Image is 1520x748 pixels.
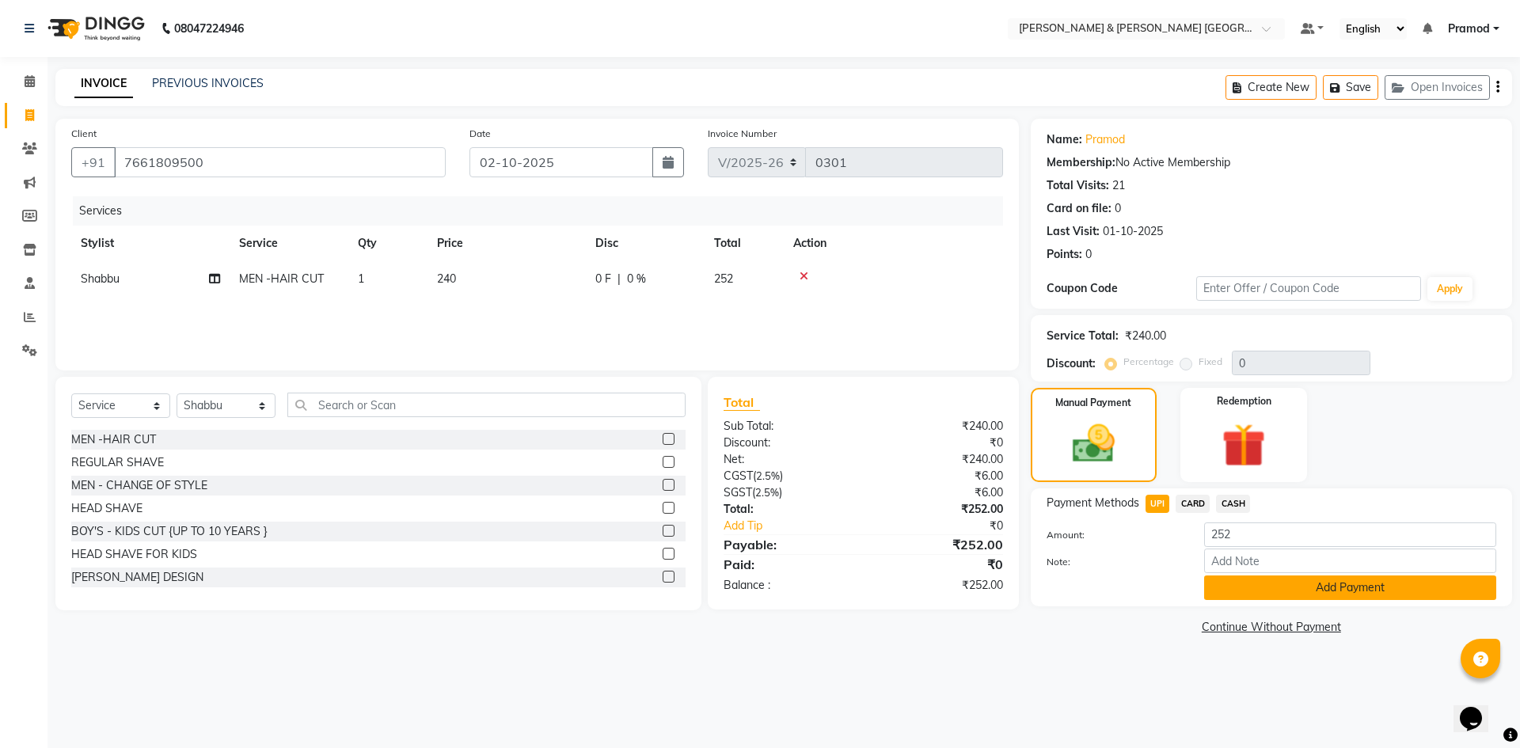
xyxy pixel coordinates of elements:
[74,70,133,98] a: INVOICE
[239,271,324,286] span: MEN -HAIR CUT
[1208,418,1279,473] img: _gift.svg
[712,435,863,451] div: Discount:
[1448,21,1490,37] span: Pramod
[71,477,207,494] div: MEN - CHANGE OF STYLE
[1115,200,1121,217] div: 0
[714,271,733,286] span: 252
[1047,131,1082,148] div: Name:
[1047,223,1100,240] div: Last Visit:
[1199,355,1222,369] label: Fixed
[71,147,116,177] button: +91
[712,535,863,554] div: Payable:
[1146,495,1170,513] span: UPI
[1196,276,1421,301] input: Enter Offer / Coupon Code
[1085,131,1125,148] a: Pramod
[1047,200,1111,217] div: Card on file:
[724,394,760,411] span: Total
[712,501,863,518] div: Total:
[712,555,863,574] div: Paid:
[1103,223,1163,240] div: 01-10-2025
[712,484,863,501] div: ( )
[71,569,203,586] div: [PERSON_NAME] DESIGN
[595,271,611,287] span: 0 F
[1216,495,1250,513] span: CASH
[1217,394,1271,408] label: Redemption
[712,451,863,468] div: Net:
[1204,549,1496,573] input: Add Note
[1112,177,1125,194] div: 21
[627,271,646,287] span: 0 %
[1047,355,1096,372] div: Discount:
[1055,396,1131,410] label: Manual Payment
[1047,280,1196,297] div: Coupon Code
[174,6,244,51] b: 08047224946
[348,226,427,261] th: Qty
[287,393,686,417] input: Search or Scan
[40,6,149,51] img: logo
[708,127,777,141] label: Invoice Number
[863,484,1014,501] div: ₹6.00
[1125,328,1166,344] div: ₹240.00
[71,127,97,141] label: Client
[1047,246,1082,263] div: Points:
[1427,277,1472,301] button: Apply
[71,500,142,517] div: HEAD SHAVE
[888,518,1014,534] div: ₹0
[1059,420,1128,468] img: _cash.svg
[1047,495,1139,511] span: Payment Methods
[1047,328,1119,344] div: Service Total:
[73,196,1015,226] div: Services
[863,535,1014,554] div: ₹252.00
[756,469,780,482] span: 2.5%
[863,468,1014,484] div: ₹6.00
[469,127,491,141] label: Date
[71,454,164,471] div: REGULAR SHAVE
[1034,619,1509,636] a: Continue Without Payment
[863,418,1014,435] div: ₹240.00
[863,451,1014,468] div: ₹240.00
[1453,685,1504,732] iframe: chat widget
[1385,75,1490,100] button: Open Invoices
[1035,528,1192,542] label: Amount:
[863,501,1014,518] div: ₹252.00
[586,226,705,261] th: Disc
[71,546,197,563] div: HEAD SHAVE FOR KIDS
[1035,555,1192,569] label: Note:
[437,271,456,286] span: 240
[1323,75,1378,100] button: Save
[724,469,753,483] span: CGST
[863,435,1014,451] div: ₹0
[755,486,779,499] span: 2.5%
[712,577,863,594] div: Balance :
[114,147,446,177] input: Search by Name/Mobile/Email/Code
[784,226,1003,261] th: Action
[617,271,621,287] span: |
[1047,154,1115,171] div: Membership:
[358,271,364,286] span: 1
[1204,575,1496,600] button: Add Payment
[71,523,268,540] div: BOY'S - KIDS CUT {UP TO 10 YEARS }
[152,76,264,90] a: PREVIOUS INVOICES
[705,226,784,261] th: Total
[863,577,1014,594] div: ₹252.00
[1047,154,1496,171] div: No Active Membership
[1085,246,1092,263] div: 0
[1123,355,1174,369] label: Percentage
[230,226,348,261] th: Service
[71,431,156,448] div: MEN -HAIR CUT
[427,226,586,261] th: Price
[1225,75,1317,100] button: Create New
[712,518,888,534] a: Add Tip
[712,468,863,484] div: ( )
[724,485,752,499] span: SGST
[81,271,120,286] span: Shabbu
[1204,522,1496,547] input: Amount
[1047,177,1109,194] div: Total Visits:
[1176,495,1210,513] span: CARD
[71,226,230,261] th: Stylist
[712,418,863,435] div: Sub Total:
[863,555,1014,574] div: ₹0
